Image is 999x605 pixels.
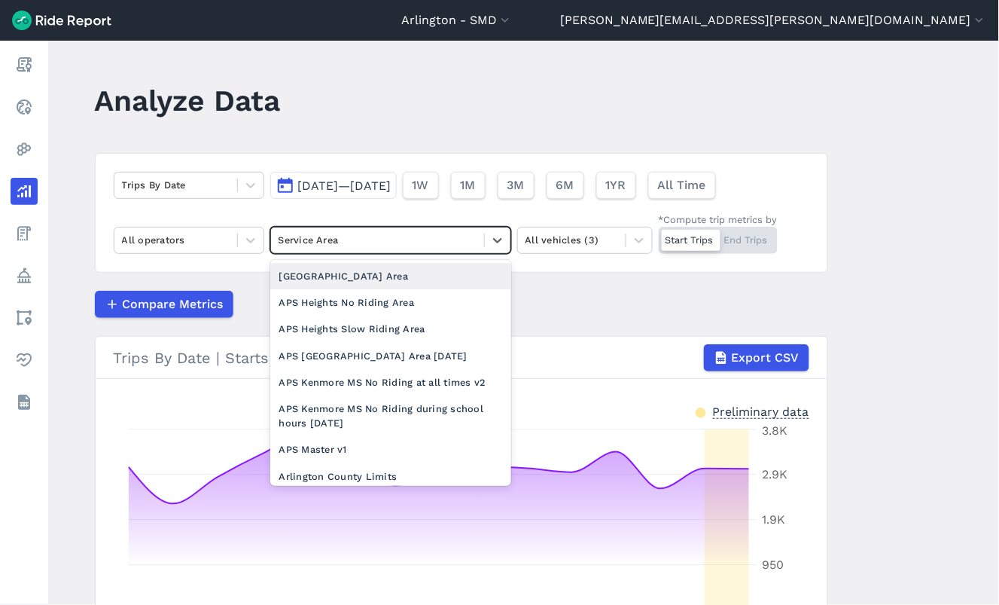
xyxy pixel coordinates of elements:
[270,369,511,396] div: APS Kenmore MS No Riding at all times v2
[12,11,111,30] img: Ride Report
[270,343,511,369] div: APS [GEOGRAPHIC_DATA] Area [DATE]
[401,11,513,29] button: Arlington - SMD
[648,172,716,199] button: All Time
[763,424,788,438] tspan: 3.8K
[547,172,584,199] button: 6M
[11,262,38,289] a: Policy
[11,220,38,247] a: Fees
[596,172,636,199] button: 1YR
[270,396,511,436] div: APS Kenmore MS No Riding during school hours [DATE]
[114,344,809,371] div: Trips By Date | Starts
[11,93,38,121] a: Realtime
[560,11,987,29] button: [PERSON_NAME][EMAIL_ADDRESS][PERSON_NAME][DOMAIN_NAME]
[556,176,574,194] span: 6M
[270,463,511,490] div: Arlington County Limits
[270,263,511,289] div: [GEOGRAPHIC_DATA] Area
[95,80,281,121] h1: Analyze Data
[298,179,391,193] span: [DATE]—[DATE]
[451,172,486,199] button: 1M
[11,304,38,332] a: Areas
[95,291,233,318] button: Compare Metrics
[498,172,535,199] button: 3M
[763,468,788,482] tspan: 2.9K
[704,344,809,371] button: Export CSV
[606,176,626,194] span: 1YR
[732,349,800,367] span: Export CSV
[123,295,224,313] span: Compare Metrics
[763,558,784,573] tspan: 950
[11,136,38,163] a: Heatmaps
[270,289,511,316] div: APS Heights No Riding Area
[658,176,706,194] span: All Time
[11,178,38,205] a: Analyze
[270,316,511,342] div: APS Heights Slow Riding Area
[659,212,778,227] div: *Compute trip metrics by
[11,347,38,374] a: Health
[713,403,809,419] div: Preliminary data
[507,176,525,194] span: 3M
[403,172,439,199] button: 1W
[763,513,786,527] tspan: 1.9K
[413,176,429,194] span: 1W
[11,389,38,416] a: Datasets
[270,436,511,463] div: APS Master v1
[11,51,38,78] a: Report
[270,172,397,199] button: [DATE]—[DATE]
[461,176,476,194] span: 1M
